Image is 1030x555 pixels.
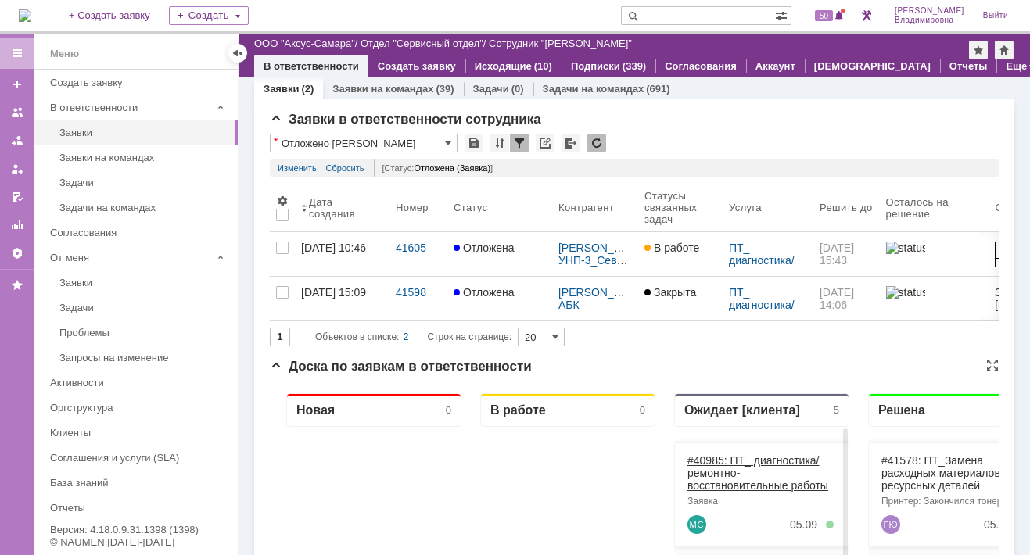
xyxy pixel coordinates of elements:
[638,232,723,276] a: В работе
[295,232,389,276] a: [DATE] 10:46
[396,286,441,299] div: 41598
[612,73,737,111] a: #41578: ПТ_Замена расходных материалов / ресурсных деталей
[644,190,704,225] div: Статусы связанных задач
[264,83,299,95] a: Заявки
[59,152,228,163] div: Заявки на командах
[418,313,558,350] a: #41582: ПТ_ диагностика/ ремонтно-восстановительные работы
[53,270,235,295] a: Заявки
[396,242,441,254] div: 41605
[43,38,79,50] span: Sindoh
[880,184,989,232] th: Осталось на решение
[729,242,832,304] a: ПТ_ диагностика/ ремонтно-восстановительные работы
[418,73,566,111] div: #40985: ПТ_ диагностика/ ремонтно-восстановительные работы
[50,377,228,388] div: Активности
[418,229,566,251] div: Замена картриджа на принтере, Северо-Варьёганское м/р
[465,134,483,152] div: Сохранить вид
[5,281,187,290] span: +7 (34668) 42-770 (доб. 65685) |
[295,277,389,320] a: [DATE] 15:09
[454,242,515,254] span: Отложена
[78,20,167,30] span: (ФИО пользователя)
[69,240,144,249] span: @[DOMAIN_NAME]
[775,7,791,22] span: Расширенный поиск
[714,252,741,264] div: 05.09.2025
[270,359,532,374] span: Доска по заявкам в ответственности
[729,202,763,213] div: Услуга
[986,359,999,371] div: На всю страницу
[520,263,547,275] div: 05.09.2025
[166,294,173,303] span: ru
[556,493,564,501] div: 5. Менее 100%
[66,294,69,303] span: .
[418,115,566,126] div: Заявка
[447,277,552,320] a: Отложена
[895,6,964,16] span: [PERSON_NAME]
[59,327,228,338] div: Проблемы
[155,294,163,303] span: oil
[44,471,235,495] a: База знаний
[19,9,31,22] a: Перейти на домашнюю страницу
[50,102,211,113] div: В ответственности
[895,16,964,25] span: Владимировна
[562,134,580,152] div: Экспорт списка
[813,232,880,276] a: [DATE] 15:43
[141,108,234,120] span: (адрес, № комнаты)
[389,277,447,320] a: 41598
[418,354,566,365] div: Не печатает по сети
[418,73,558,111] a: #40985: ПТ_ диагностика/ ремонтно-восстановительные работы
[558,242,648,254] a: [PERSON_NAME]
[44,421,235,445] a: Клиенты
[53,170,235,195] a: Задачи
[315,328,511,346] i: Строк на странице:
[880,232,989,276] a: statusbar-100 (1).png
[19,9,31,22] img: logo
[50,402,228,414] div: Оргструктура
[135,294,142,303] span: @
[454,202,488,213] div: Статус
[53,120,235,145] a: Заявки
[59,352,228,363] div: Запросы на изменение
[490,134,509,152] div: Сортировка...
[5,215,135,224] span: [PHONE_NUMBER] (доб. 65414) |
[723,184,813,232] th: Услуга
[949,60,988,72] a: Отчеты
[50,477,228,489] div: База знаний
[5,184,30,209] a: Мои согласования
[44,496,235,520] a: Отчеты
[418,188,566,225] div: #41574: ПТ_Замена расходных материалов / ресурсных деталей
[558,286,648,299] a: [PERSON_NAME]
[6,1,99,14] span: 1. Подразделение
[50,452,228,464] div: Соглашения и услуги (SLA)
[27,22,65,37] div: Новая
[59,202,228,213] div: Задачи на командах
[558,254,639,304] a: УНП-3_Северо-Варьеганское мр. (Радужный)
[53,145,235,170] a: Заявки на командах
[644,286,696,299] span: Закрыта
[117,281,186,290] b: [PERSON_NAME]
[326,159,364,177] a: Сбросить
[857,6,876,25] a: Перейти в интерфейс администратора
[543,83,644,95] a: Задачи на командах
[50,227,228,238] div: Согласования
[53,320,235,345] a: Проблемы
[144,240,146,249] span: |
[6,61,269,74] span: 4. Серийный или инвентарный № оборудования
[44,371,235,395] a: Активности
[520,377,547,389] div: 05.09.2025
[418,313,566,350] div: #41582: ПТ_ диагностика/ ремонтно-восстановительные работы
[564,23,569,35] div: 5
[274,136,278,147] div: Настройки списка отличаются от сохраненных в виде
[418,188,543,225] a: #41574: ПТ_Замена расходных материалов / ресурсных деталей
[815,10,833,21] span: 50
[623,60,646,72] div: (339)
[612,188,737,225] a: #41618: ПТ_Замена расходных материалов / ресурсных деталей
[489,38,632,49] div: Сотрудник "[PERSON_NAME]"
[995,41,1014,59] div: Сделать домашней страницей
[153,294,156,303] span: -
[228,44,247,63] div: Скрыть меню
[50,427,228,439] div: Клиенты
[646,83,669,95] div: (691)
[5,241,30,266] a: Настройки
[5,213,30,238] a: Отчеты
[612,73,760,111] div: #41578: ПТ_Замена расходных материалов / ресурсных деталей
[729,286,832,349] a: ПТ_ диагностика/ ремонтно-восстановительные работы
